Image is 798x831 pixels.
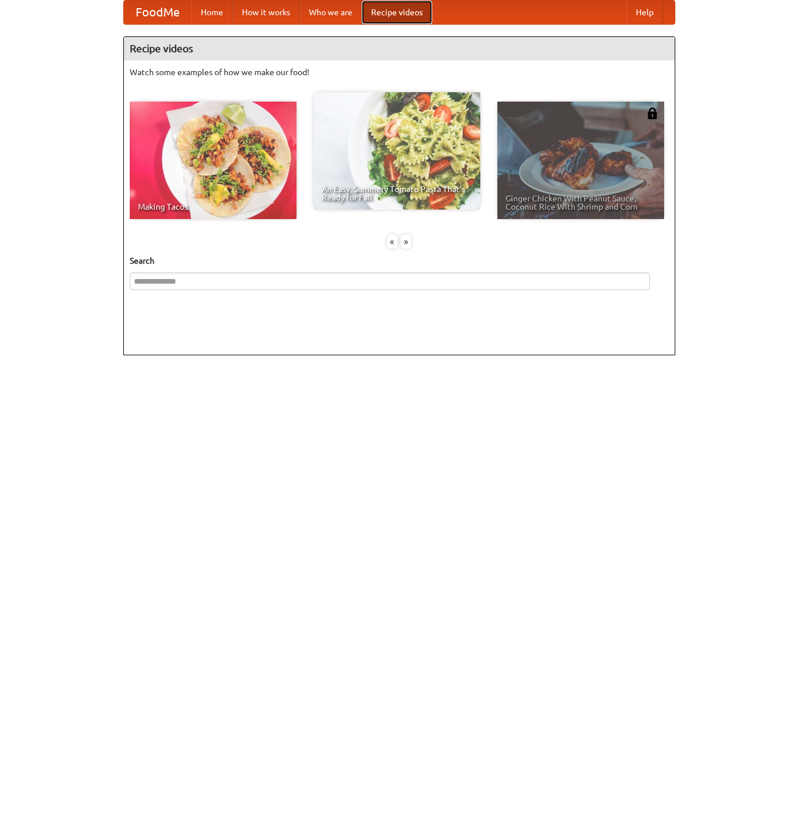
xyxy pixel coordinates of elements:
a: Making Tacos [130,102,297,219]
a: FoodMe [124,1,191,24]
div: « [387,234,398,249]
a: Home [191,1,233,24]
span: Making Tacos [138,203,288,211]
h4: Recipe videos [124,37,675,60]
a: How it works [233,1,299,24]
a: An Easy, Summery Tomato Pasta That's Ready for Fall [314,92,480,210]
span: An Easy, Summery Tomato Pasta That's Ready for Fall [322,185,472,201]
a: Recipe videos [362,1,432,24]
div: » [400,234,411,249]
a: Help [627,1,663,24]
a: Who we are [299,1,362,24]
img: 483408.png [647,107,658,119]
h5: Search [130,255,669,267]
p: Watch some examples of how we make our food! [130,66,669,78]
